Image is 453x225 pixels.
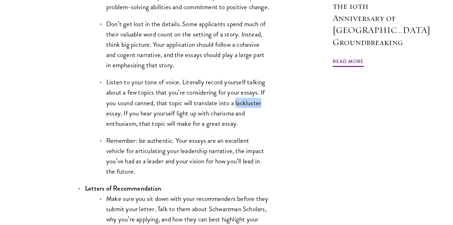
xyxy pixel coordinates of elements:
li: Listen to your tone of voice. Literally record yourself talking about a few topics that you’re co... [99,77,269,128]
span: Read More [333,57,364,68]
li: Don’t get lost in the details. Some applicants spend much of their valuable word count on the set... [99,19,269,70]
li: Remember: be authentic. Your essays are an excellent vehicle for articulating your leadership nar... [99,135,269,176]
strong: Letters of Recommendation [85,184,161,193]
